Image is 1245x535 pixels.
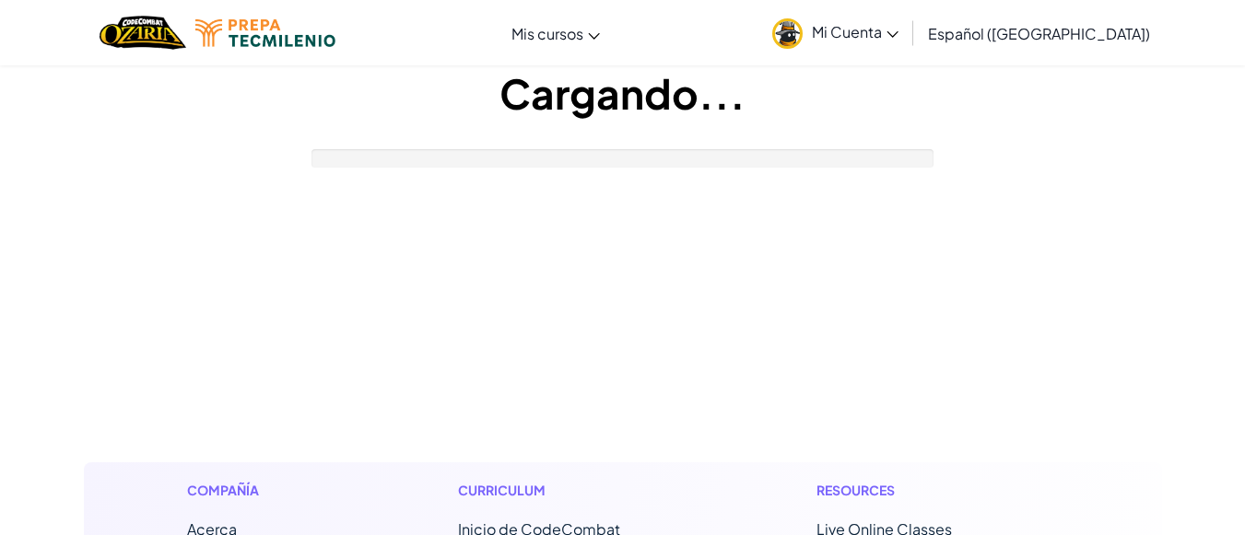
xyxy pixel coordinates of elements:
[772,18,803,49] img: avatar
[816,481,1059,500] h1: Resources
[100,14,185,52] a: Ozaria by CodeCombat logo
[187,481,341,500] h1: Compañía
[928,24,1150,43] span: Español ([GEOGRAPHIC_DATA])
[812,22,899,41] span: Mi Cuenta
[100,14,185,52] img: Home
[763,4,908,62] a: Mi Cuenta
[458,481,700,500] h1: Curriculum
[502,8,609,58] a: Mis cursos
[511,24,583,43] span: Mis cursos
[195,19,335,47] img: Tecmilenio logo
[919,8,1159,58] a: Español ([GEOGRAPHIC_DATA])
